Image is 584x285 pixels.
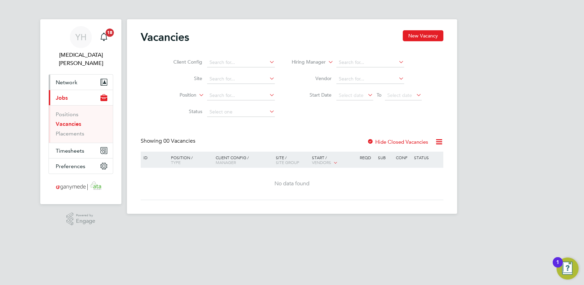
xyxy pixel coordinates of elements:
[49,158,113,174] button: Preferences
[207,107,275,117] input: Select one
[141,30,189,44] h2: Vacancies
[163,75,202,81] label: Site
[76,218,95,224] span: Engage
[394,152,412,163] div: Conf
[403,30,443,41] button: New Vacancy
[556,257,578,279] button: Open Resource Center, 1 new notification
[412,152,442,163] div: Status
[56,79,77,86] span: Network
[56,163,85,169] span: Preferences
[339,92,364,98] span: Select date
[56,147,84,154] span: Timesheets
[56,121,81,127] a: Vacancies
[56,130,84,137] a: Placements
[336,74,404,84] input: Search for...
[367,139,428,145] label: Hide Closed Vacancies
[216,160,236,165] span: Manager
[56,111,78,118] a: Positions
[312,160,331,165] span: Vendors
[54,181,108,192] img: ganymedesolutions-logo-retina.png
[106,29,114,37] span: 18
[310,152,358,169] div: Start /
[48,181,113,192] a: Go to home page
[292,92,332,98] label: Start Date
[49,105,113,143] div: Jobs
[207,91,275,100] input: Search for...
[375,90,383,99] span: To
[56,95,68,101] span: Jobs
[214,152,274,168] div: Client Config /
[171,160,181,165] span: Type
[358,152,376,163] div: Reqd
[49,75,113,90] button: Network
[76,212,95,218] span: Powered by
[97,26,111,48] a: 18
[66,212,96,226] a: Powered byEngage
[163,138,195,144] span: 00 Vacancies
[40,19,121,204] nav: Main navigation
[274,152,310,168] div: Site /
[556,262,559,271] div: 1
[166,152,214,168] div: Position /
[157,92,196,99] label: Position
[292,75,332,81] label: Vendor
[163,59,202,65] label: Client Config
[48,51,113,67] span: Yasmin Hemati-Gilani
[48,26,113,67] a: YH[MEDICAL_DATA][PERSON_NAME]
[163,108,202,114] label: Status
[286,59,326,66] label: Hiring Manager
[141,138,197,145] div: Showing
[49,90,113,105] button: Jobs
[75,33,87,42] span: YH
[207,74,275,84] input: Search for...
[336,58,404,67] input: Search for...
[276,160,299,165] span: Site Group
[142,152,166,163] div: ID
[142,180,442,187] div: No data found
[376,152,394,163] div: Sub
[207,58,275,67] input: Search for...
[49,143,113,158] button: Timesheets
[387,92,412,98] span: Select date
